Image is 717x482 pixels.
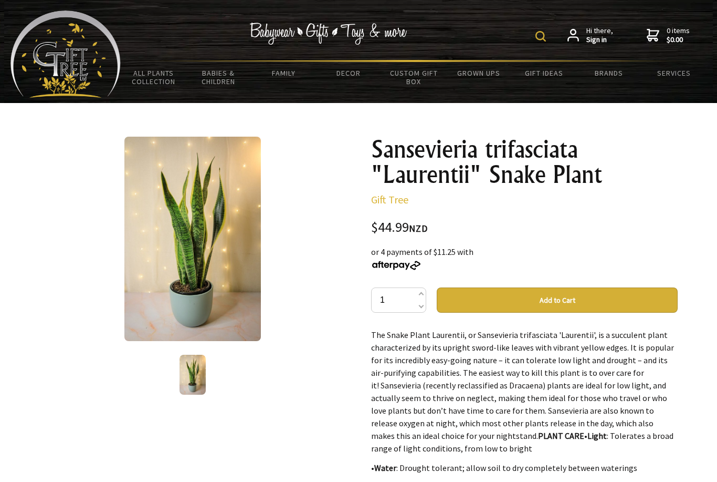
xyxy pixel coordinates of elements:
span: Hi there, [586,26,613,45]
div: $44.99 [371,221,678,235]
img: Sansevieria trifasciata "Laurentii" Snake Plant [124,137,260,341]
a: Gift Tree [371,193,408,206]
img: Afterpay [371,261,421,270]
a: Custom Gift Box [381,62,446,93]
a: Services [641,62,707,84]
a: Hi there,Sign in [567,26,613,45]
strong: Light [587,430,607,441]
img: Sansevieria trifasciata "Laurentii" Snake Plant [180,355,206,395]
strong: Sign in [586,35,613,45]
a: Grown Ups [446,62,511,84]
img: Babywear - Gifts - Toys & more [249,23,407,45]
a: All Plants Collection [121,62,186,93]
strong: $0.00 [667,35,690,45]
span: NZD [409,222,428,234]
button: Add to Cart [437,288,678,313]
a: Brands [576,62,641,84]
img: Babyware - Gifts - Toys and more... [10,11,121,98]
a: 0 items$0.00 [647,26,690,45]
a: Babies & Children [186,62,251,93]
a: Gift Ideas [511,62,576,84]
p: The Snake Plant Laurentii, or Sansevieria trifasciata 'Laurentii', is a succulent plant character... [371,329,678,455]
strong: Water [374,463,396,473]
a: Decor [316,62,381,84]
p: • : Drought tolerant; allow soil to dry completely between waterings [371,462,678,474]
h1: Sansevieria trifasciata "Laurentii" Snake Plant [371,137,678,187]
a: Family [251,62,316,84]
strong: PLANT CARE [538,430,584,441]
span: 0 items [667,26,690,45]
div: or 4 payments of $11.25 with [371,245,678,271]
img: product search [535,31,546,42]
